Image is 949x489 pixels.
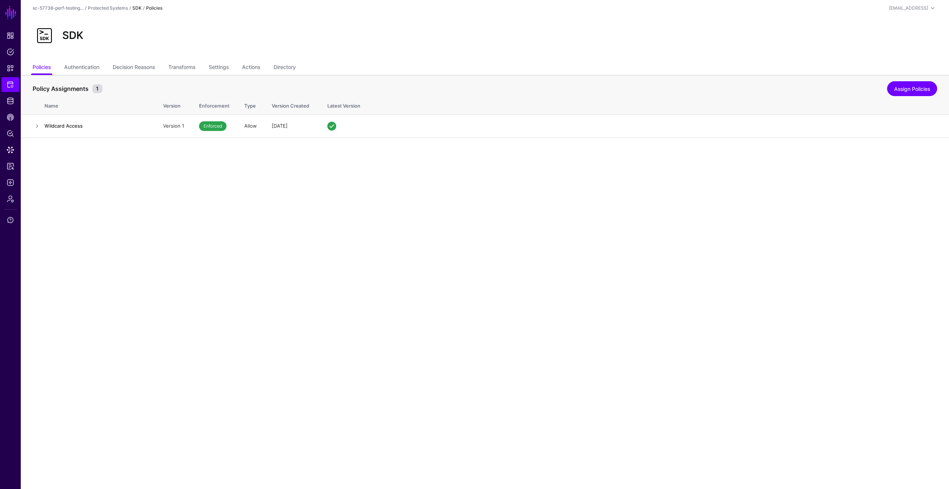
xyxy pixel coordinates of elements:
[237,114,264,138] td: Allow
[1,61,19,76] a: Snippets
[192,95,237,114] th: Enforcement
[1,45,19,59] a: Policies
[1,142,19,157] a: Data Lens
[272,123,288,129] span: [DATE]
[7,163,14,170] span: Reports
[7,179,14,186] span: Logs
[113,61,155,75] a: Decision Reasons
[7,97,14,105] span: Identity Data Fabric
[1,175,19,190] a: Logs
[274,61,296,75] a: Directory
[242,61,260,75] a: Actions
[7,32,14,39] span: Dashboard
[7,114,14,121] span: CAEP Hub
[264,95,320,114] th: Version Created
[44,122,148,129] h4: Wildcard Access
[168,61,195,75] a: Transforms
[209,61,229,75] a: Settings
[62,29,83,42] h2: SDK
[1,110,19,125] a: CAEP Hub
[31,84,90,93] span: Policy Assignments
[7,216,14,224] span: Support
[889,5,928,12] div: [EMAIL_ADDRESS]
[199,121,226,131] span: Enforced
[88,5,128,11] a: Protected Systems
[142,5,146,12] div: /
[1,126,19,141] a: Policy Lens
[7,48,14,56] span: Policies
[132,5,142,11] strong: SDK
[887,81,937,96] a: Assign Policies
[156,95,192,114] th: Version
[7,195,14,203] span: Admin
[33,5,83,11] a: sc-57738-perf-testing...
[7,146,14,154] span: Data Lens
[83,5,88,12] div: /
[33,61,51,75] a: Policies
[64,61,99,75] a: Authentication
[146,5,162,11] strong: Policies
[33,24,56,47] img: svg+xml;base64,PHN2ZyB3aWR0aD0iNjQiIGhlaWdodD0iNjQiIHZpZXdCb3g9IjAgMCA2NCA2NCIgZmlsbD0ibm9uZSIgeG...
[44,95,156,114] th: Name
[1,159,19,174] a: Reports
[1,93,19,108] a: Identity Data Fabric
[92,84,102,93] small: 1
[320,95,949,114] th: Latest Version
[4,4,17,21] a: SGNL
[1,28,19,43] a: Dashboard
[1,77,19,92] a: Protected Systems
[156,114,192,138] td: Version 1
[237,95,264,114] th: Type
[7,65,14,72] span: Snippets
[7,81,14,88] span: Protected Systems
[7,130,14,137] span: Policy Lens
[128,5,132,12] div: /
[1,191,19,206] a: Admin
